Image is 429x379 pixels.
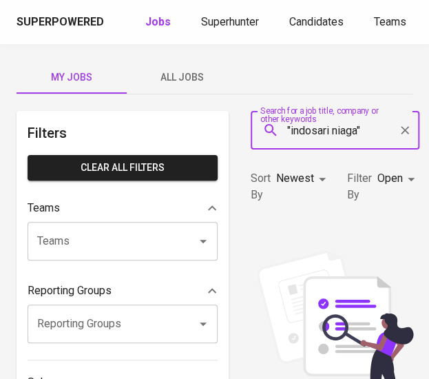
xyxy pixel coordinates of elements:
p: Filter By [347,170,372,203]
a: Candidates [289,14,346,31]
p: Newest [276,170,314,187]
span: Superhunter [201,15,259,28]
div: Teams [28,194,218,222]
button: Clear All filters [28,155,218,181]
a: Teams [374,14,409,31]
span: All Jobs [135,69,229,86]
a: Superhunter [201,14,262,31]
span: Clear All filters [39,159,207,176]
span: My Jobs [25,69,118,86]
a: Superpowered [17,14,107,30]
a: Jobs [145,14,174,31]
button: Open [193,232,213,251]
div: Reporting Groups [28,277,218,305]
h6: Filters [28,122,218,144]
button: Open [193,314,213,334]
button: Clear [395,121,415,140]
b: Jobs [145,15,171,28]
div: Open [377,166,419,192]
div: Newest [276,166,331,192]
p: Sort By [251,170,271,203]
span: Candidates [289,15,344,28]
span: Open [377,172,403,185]
div: Superpowered [17,14,104,30]
p: Reporting Groups [28,283,112,299]
span: Teams [374,15,406,28]
p: Teams [28,200,60,216]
